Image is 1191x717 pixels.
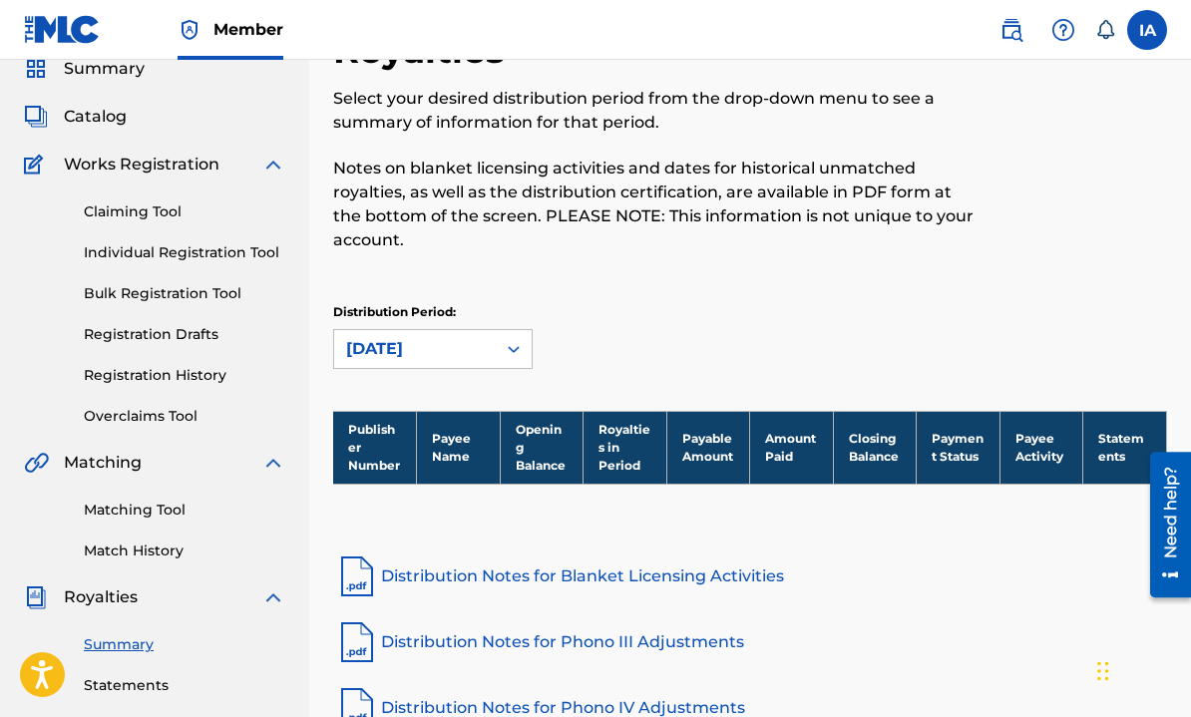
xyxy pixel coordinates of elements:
a: CatalogCatalog [24,105,127,129]
a: Public Search [992,10,1031,50]
th: Payable Amount [666,411,750,484]
th: Royalties in Period [584,411,667,484]
a: Match History [84,540,285,561]
span: Member [213,18,283,41]
span: Summary [64,57,145,81]
th: Opening Balance [500,411,584,484]
th: Payment Status [917,411,1000,484]
a: Matching Tool [84,500,285,521]
a: Distribution Notes for Blanket Licensing Activities [333,552,1167,600]
img: search [999,18,1023,42]
div: Help [1043,10,1083,50]
img: Matching [24,451,49,475]
span: Matching [64,451,142,475]
img: expand [261,153,285,177]
th: Payee Name [417,411,501,484]
th: Statements [1083,411,1167,484]
img: expand [261,451,285,475]
img: expand [261,585,285,609]
p: Select your desired distribution period from the drop-down menu to see a summary of information f... [333,87,976,135]
th: Closing Balance [833,411,917,484]
img: MLC Logo [24,15,101,44]
th: Payee Activity [999,411,1083,484]
a: Summary [84,634,285,655]
a: Distribution Notes for Phono III Adjustments [333,618,1167,666]
a: Individual Registration Tool [84,242,285,263]
div: Drag [1097,641,1109,701]
a: SummarySummary [24,57,145,81]
a: Registration History [84,365,285,386]
span: Catalog [64,105,127,129]
img: Summary [24,57,48,81]
a: Bulk Registration Tool [84,283,285,304]
th: Amount Paid [750,411,834,484]
iframe: Resource Center [1135,445,1191,605]
a: Statements [84,675,285,696]
p: Notes on blanket licensing activities and dates for historical unmatched royalties, as well as th... [333,157,976,252]
img: help [1051,18,1075,42]
a: Overclaims Tool [84,406,285,427]
img: Top Rightsholder [178,18,201,42]
img: Catalog [24,105,48,129]
div: User Menu [1127,10,1167,50]
img: Works Registration [24,153,50,177]
img: pdf [333,552,381,600]
span: Works Registration [64,153,219,177]
div: Notifications [1095,20,1115,40]
th: Publisher Number [333,411,417,484]
p: Distribution Period: [333,303,533,321]
div: [DATE] [346,337,484,361]
img: Royalties [24,585,48,609]
a: Registration Drafts [84,324,285,345]
iframe: Chat Widget [1091,621,1191,717]
span: Royalties [64,585,138,609]
a: Claiming Tool [84,201,285,222]
img: pdf [333,618,381,666]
